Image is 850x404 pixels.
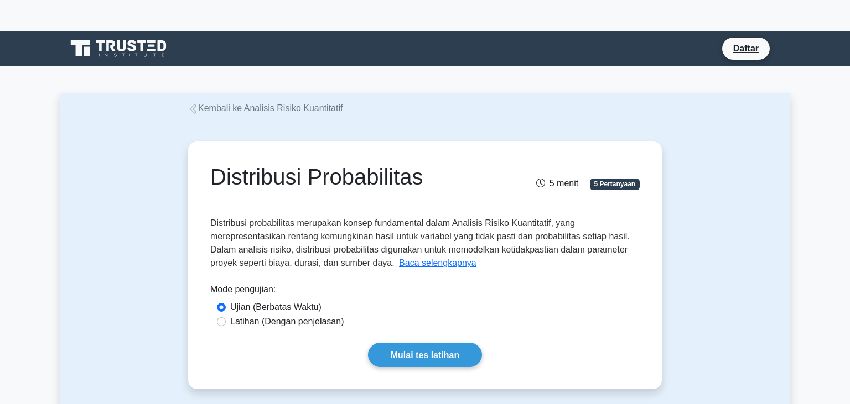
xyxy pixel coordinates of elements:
[188,103,343,113] a: Kembali ke Analisis Risiko Kuantitatif
[230,317,344,326] font: Latihan (Dengan penjelasan)
[733,44,759,53] font: Daftar
[368,343,482,366] a: Mulai tes latihan
[594,180,635,188] font: 5 Pertanyaan
[727,41,765,55] a: Daftar
[230,302,322,312] font: Ujian (Berbatas Waktu)
[391,350,459,360] font: Mulai tes latihan
[399,258,476,267] font: Baca selengkapnya
[399,256,476,270] button: Baca selengkapnya
[198,103,343,113] font: Kembali ke Analisis Risiko Kuantitatif
[210,165,423,189] font: Distribusi Probabilitas
[210,218,630,267] font: Distribusi probabilitas merupakan konsep fundamental dalam Analisis Risiko Kuantitatif, yang mere...
[210,285,276,294] font: Mode pengujian:
[550,179,578,188] font: 5 menit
